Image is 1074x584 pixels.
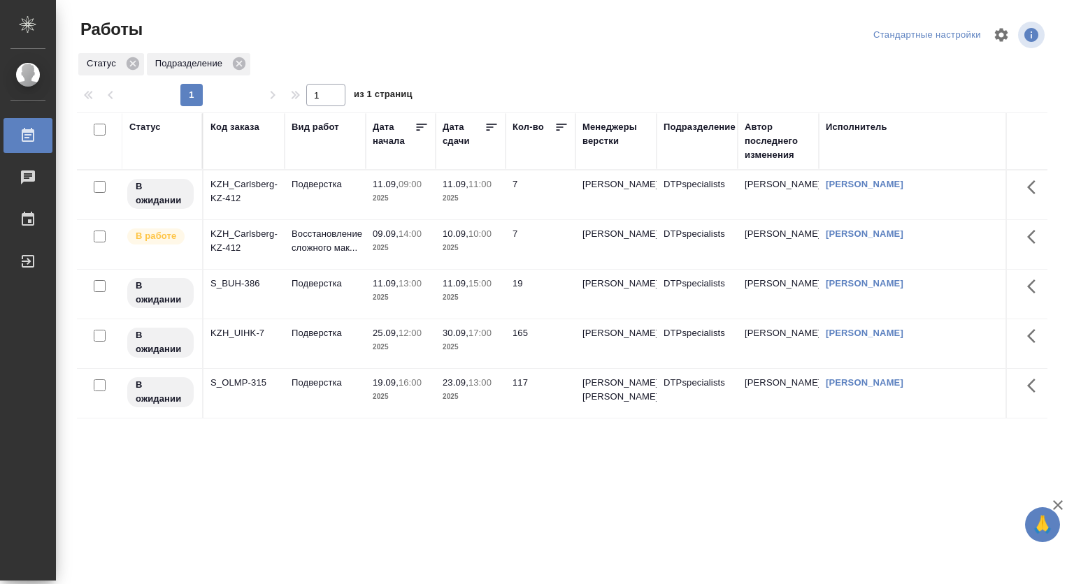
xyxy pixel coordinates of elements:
[657,270,738,319] td: DTPspecialists
[582,326,650,340] p: [PERSON_NAME]
[373,291,429,305] p: 2025
[826,377,903,388] a: [PERSON_NAME]
[373,228,399,239] p: 09.09,
[506,319,575,368] td: 165
[373,390,429,404] p: 2025
[664,120,736,134] div: Подразделение
[78,53,144,75] div: Статус
[1019,170,1052,204] button: Здесь прячутся важные кнопки
[1019,270,1052,303] button: Здесь прячутся важные кнопки
[582,120,650,148] div: Менеджеры верстки
[984,18,1018,52] span: Настроить таблицу
[210,227,278,255] div: KZH_Carlsberg-KZ-412
[468,179,492,189] p: 11:00
[738,369,819,418] td: [PERSON_NAME]
[738,220,819,269] td: [PERSON_NAME]
[506,369,575,418] td: 117
[1025,507,1060,542] button: 🙏
[136,378,185,406] p: В ожидании
[136,180,185,207] p: В ожидании
[292,177,359,191] p: Подверстка
[136,279,185,307] p: В ожидании
[826,179,903,189] a: [PERSON_NAME]
[399,278,422,289] p: 13:00
[77,18,143,41] span: Работы
[468,278,492,289] p: 15:00
[443,120,485,148] div: Дата сдачи
[354,86,413,106] span: из 1 страниц
[443,228,468,239] p: 10.09,
[87,57,121,71] p: Статус
[657,170,738,219] td: DTPspecialists
[443,340,499,354] p: 2025
[373,120,415,148] div: Дата начала
[292,326,359,340] p: Подверстка
[738,319,819,368] td: [PERSON_NAME]
[126,376,195,409] div: Исполнитель назначен, приступать к работе пока рано
[373,328,399,338] p: 25.09,
[443,291,499,305] p: 2025
[373,340,429,354] p: 2025
[1031,510,1054,539] span: 🙏
[399,179,422,189] p: 09:00
[506,270,575,319] td: 19
[513,120,544,134] div: Кол-во
[399,228,422,239] p: 14:00
[826,328,903,338] a: [PERSON_NAME]
[136,229,176,243] p: В работе
[582,376,650,404] p: [PERSON_NAME], [PERSON_NAME]
[506,220,575,269] td: 7
[826,278,903,289] a: [PERSON_NAME]
[443,191,499,205] p: 2025
[126,326,195,359] div: Исполнитель назначен, приступать к работе пока рано
[1019,220,1052,254] button: Здесь прячутся важные кнопки
[468,377,492,388] p: 13:00
[582,177,650,191] p: [PERSON_NAME]
[126,177,195,210] div: Исполнитель назначен, приступать к работе пока рано
[136,328,185,356] p: В ожидании
[468,328,492,338] p: 17:00
[210,277,278,291] div: S_BUH-386
[657,319,738,368] td: DTPspecialists
[126,277,195,309] div: Исполнитель назначен, приступать к работе пока рано
[657,220,738,269] td: DTPspecialists
[210,177,278,205] div: KZH_Carlsberg-KZ-412
[582,227,650,241] p: [PERSON_NAME]
[443,390,499,404] p: 2025
[738,270,819,319] td: [PERSON_NAME]
[870,24,984,46] div: split button
[373,377,399,388] p: 19.09,
[745,120,812,162] div: Автор последнего изменения
[373,278,399,289] p: 11.09,
[1019,319,1052,353] button: Здесь прячутся важные кнопки
[657,369,738,418] td: DTPspecialists
[468,228,492,239] p: 10:00
[582,277,650,291] p: [PERSON_NAME]
[826,228,903,239] a: [PERSON_NAME]
[292,277,359,291] p: Подверстка
[373,179,399,189] p: 11.09,
[443,278,468,289] p: 11.09,
[738,170,819,219] td: [PERSON_NAME]
[210,376,278,390] div: S_OLMP-315
[443,241,499,255] p: 2025
[292,376,359,390] p: Подверстка
[826,120,887,134] div: Исполнитель
[443,377,468,388] p: 23.09,
[1019,369,1052,402] button: Здесь прячутся важные кнопки
[373,191,429,205] p: 2025
[147,53,250,75] div: Подразделение
[373,241,429,255] p: 2025
[155,57,227,71] p: Подразделение
[399,377,422,388] p: 16:00
[292,120,339,134] div: Вид работ
[506,170,575,219] td: 7
[399,328,422,338] p: 12:00
[443,179,468,189] p: 11.09,
[210,120,259,134] div: Код заказа
[129,120,161,134] div: Статус
[443,328,468,338] p: 30.09,
[126,227,195,246] div: Исполнитель выполняет работу
[292,227,359,255] p: Восстановление сложного мак...
[1018,22,1047,48] span: Посмотреть информацию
